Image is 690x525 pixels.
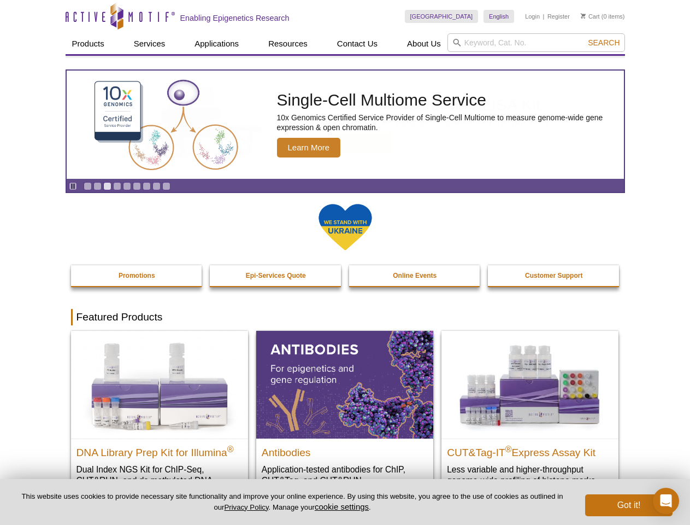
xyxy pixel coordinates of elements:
[400,33,447,54] a: About Us
[180,13,290,23] h2: Enabling Epigenetics Research
[585,494,673,516] button: Got it!
[71,331,248,438] img: DNA Library Prep Kit for Illumina
[113,182,121,190] a: Go to slide 4
[127,33,172,54] a: Services
[488,265,620,286] a: Customer Support
[256,331,433,438] img: All Antibodies
[525,272,582,279] strong: Customer Support
[315,502,369,511] button: cookie settings
[393,272,437,279] strong: Online Events
[84,182,92,190] a: Go to slide 1
[162,182,170,190] a: Go to slide 9
[277,92,618,108] h2: Single-Cell Multiome Service
[93,182,102,190] a: Go to slide 2
[525,13,540,20] a: Login
[152,182,161,190] a: Go to slide 8
[483,10,514,23] a: English
[447,442,613,458] h2: CUT&Tag-IT Express Assay Kit
[210,265,342,286] a: Epi-Services Quote
[277,113,618,132] p: 10x Genomics Certified Service Provider of Single-Cell Multiome to measure genome-wide gene expre...
[67,71,624,179] a: Single-Cell Multiome Service Single-Cell Multiome Service 10x Genomics Certified Service Provider...
[103,182,111,190] a: Go to slide 3
[66,33,111,54] a: Products
[581,13,600,20] a: Cart
[547,13,570,20] a: Register
[71,265,203,286] a: Promotions
[581,13,586,19] img: Your Cart
[69,182,77,190] a: Toggle autoplay
[653,488,679,514] div: Open Intercom Messenger
[188,33,245,54] a: Applications
[262,33,314,54] a: Resources
[224,503,268,511] a: Privacy Policy
[318,203,373,252] img: We Stand With Ukraine
[581,10,625,23] li: (0 items)
[262,464,428,486] p: Application-tested antibodies for ChIP, CUT&Tag, and CUT&RUN.
[76,442,243,458] h2: DNA Library Prep Kit for Illumina
[447,33,625,52] input: Keyword, Cat. No.
[17,492,567,512] p: This website uses cookies to provide necessary site functionality and improve your online experie...
[585,38,623,48] button: Search
[543,10,545,23] li: |
[119,272,155,279] strong: Promotions
[133,182,141,190] a: Go to slide 6
[227,444,234,453] sup: ®
[277,138,341,157] span: Learn More
[76,464,243,497] p: Dual Index NGS Kit for ChIP-Seq, CUT&RUN, and ds methylated DNA assays.
[349,265,481,286] a: Online Events
[447,464,613,486] p: Less variable and higher-throughput genome-wide profiling of histone marks​.
[71,331,248,507] a: DNA Library Prep Kit for Illumina DNA Library Prep Kit for Illumina® Dual Index NGS Kit for ChIP-...
[123,182,131,190] a: Go to slide 5
[441,331,618,497] a: CUT&Tag-IT® Express Assay Kit CUT&Tag-IT®Express Assay Kit Less variable and higher-throughput ge...
[505,444,512,453] sup: ®
[67,71,624,179] article: Single-Cell Multiome Service
[441,331,618,438] img: CUT&Tag-IT® Express Assay Kit
[405,10,479,23] a: [GEOGRAPHIC_DATA]
[331,33,384,54] a: Contact Us
[262,442,428,458] h2: Antibodies
[256,331,433,497] a: All Antibodies Antibodies Application-tested antibodies for ChIP, CUT&Tag, and CUT&RUN.
[588,38,620,47] span: Search
[246,272,306,279] strong: Epi-Services Quote
[84,75,248,175] img: Single-Cell Multiome Service
[143,182,151,190] a: Go to slide 7
[71,309,620,325] h2: Featured Products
